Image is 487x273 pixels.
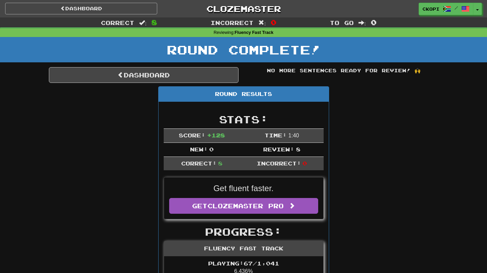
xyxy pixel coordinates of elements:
span: 0 [371,18,377,26]
div: Fluency Fast Track [164,241,323,256]
span: 8 [151,18,157,26]
span: : [258,20,266,26]
p: Get fluent faster. [169,183,318,194]
span: New: [190,146,208,152]
div: No more sentences ready for review! 🙌 [249,67,438,74]
span: Clozemaster Pro [207,202,284,210]
h2: Stats: [164,114,324,125]
span: Incorrect [211,19,254,26]
div: Round Results [159,87,329,102]
span: Correct: [181,160,217,166]
h1: Round Complete! [2,43,485,57]
span: 8 [218,160,222,166]
span: Correct [101,19,134,26]
span: Review: [263,146,294,152]
a: GetClozemaster Pro [169,198,318,214]
span: 0 [271,18,276,26]
span: ckopi [422,6,439,12]
span: 0 [209,146,214,152]
h2: Progress: [164,226,324,237]
a: ckopi / [419,3,473,15]
strong: Fluency Fast Track [235,30,273,35]
span: Playing: 67 / 1,041 [208,260,279,266]
span: Score: [179,132,205,138]
span: : [359,20,366,26]
span: + 128 [207,132,225,138]
span: Incorrect: [257,160,301,166]
span: 0 [302,160,307,166]
span: Time: [265,132,287,138]
a: Clozemaster [167,3,320,15]
a: Dashboard [49,67,239,83]
span: : [139,20,147,26]
a: Dashboard [5,3,157,14]
span: 1 : 40 [288,133,299,138]
span: To go [330,19,354,26]
span: / [455,5,458,10]
span: 8 [296,146,300,152]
